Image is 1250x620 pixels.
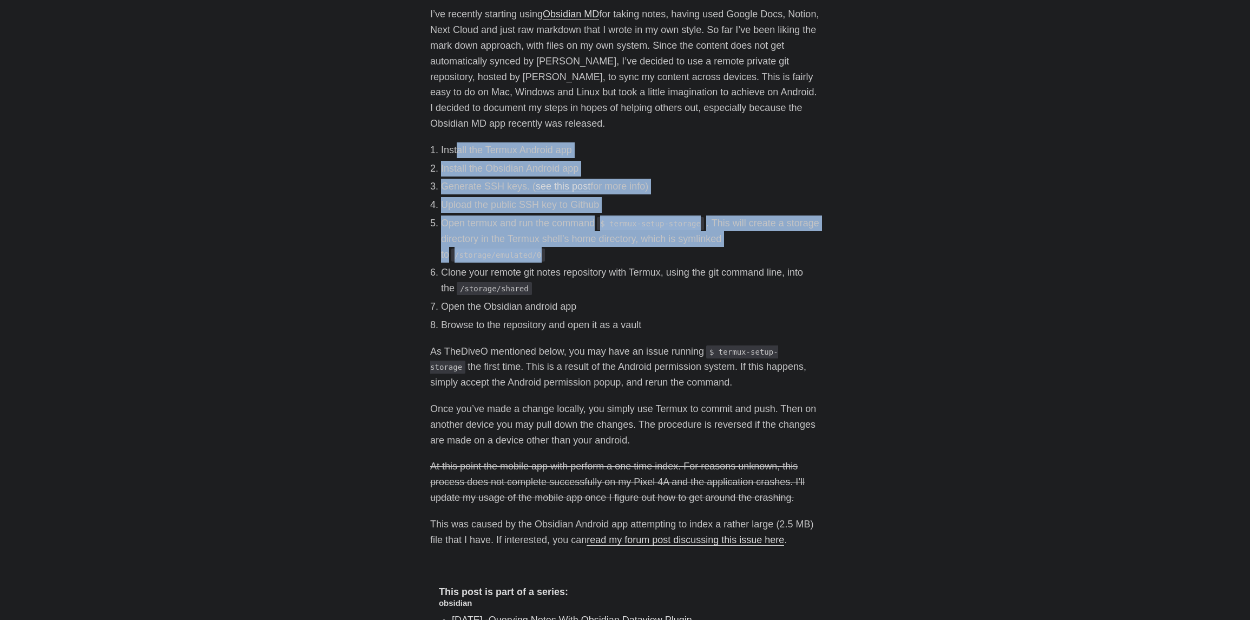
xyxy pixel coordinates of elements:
li: Open the Obsidian android app [441,299,820,315]
li: Generate SSH keys. ( for more info) [441,179,820,194]
code: $ termux-setup-storage [597,217,704,230]
h4: This post is part of a series: [439,586,811,598]
p: As TheDiveO mentioned below, you may have an issue running the first time. This is a result of th... [430,344,820,390]
li: Clone your remote git notes repository with Termux, using the git command line, into the [441,265,820,296]
li: Install the Termux Android app [441,142,820,158]
del: At this point the mobile app with perform a one time index. For reasons unknown, this process doe... [430,461,805,503]
p: This was caused by the Obsidian Android app attempting to index a rather large (2.5 MB) file that... [430,517,820,548]
p: Once you’ve made a change locally, you simply use Termux to commit and push. Then on another devi... [430,401,820,448]
li: Open termux and run the command . This will create a storage directory in the Termux shell’s home... [441,216,820,262]
a: obsidian [439,598,472,608]
a: Obsidian MD [543,9,599,19]
li: Browse to the repository and open it as a vault [441,317,820,333]
code: /storage/emulated/0 [451,249,545,262]
a: see this post [536,181,590,192]
p: I’ve recently starting using for taking notes, having used Google Docs, Notion, Next Cloud and ju... [430,6,820,131]
li: Install the Obsidian Android app [441,161,820,177]
li: Upload the public SSH key to Github [441,197,820,213]
a: read my forum post discussing this issue here [587,534,784,545]
code: /storage/shared [457,282,532,295]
